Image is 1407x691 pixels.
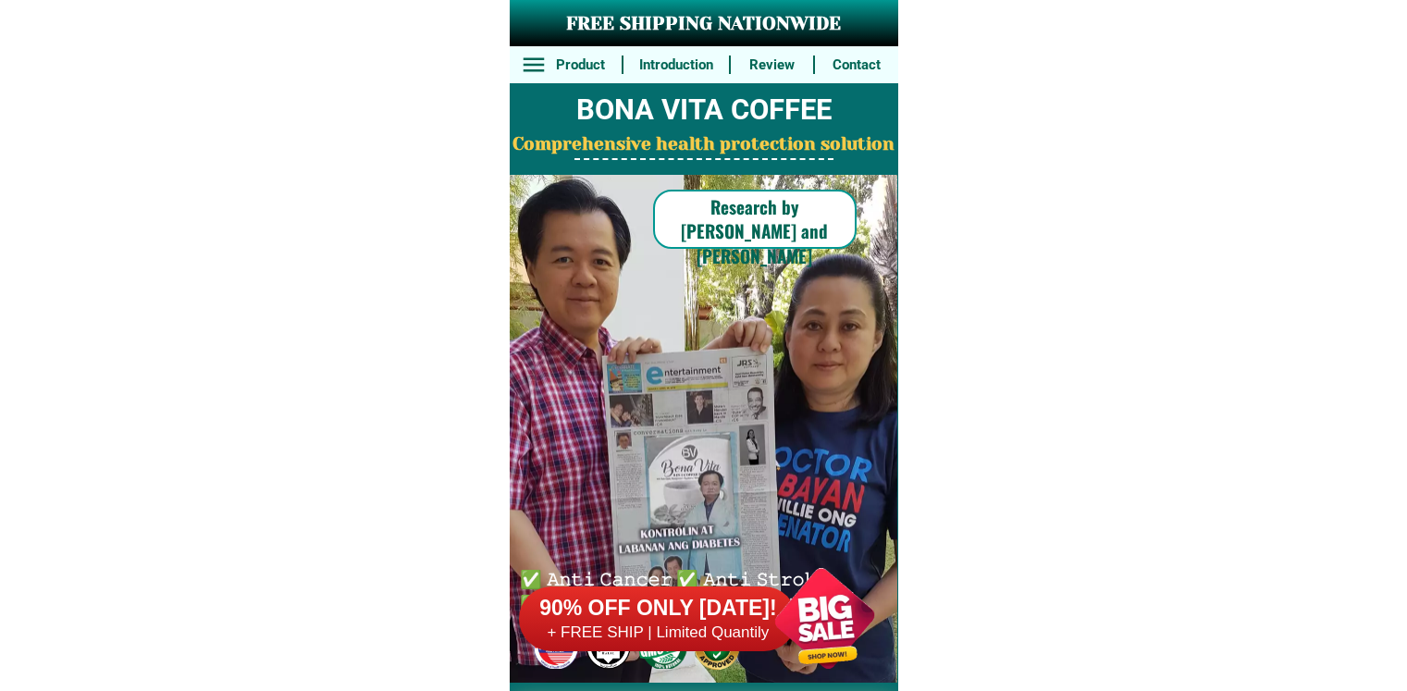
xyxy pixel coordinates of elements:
[741,55,804,76] h6: Review
[653,194,857,268] h6: Research by [PERSON_NAME] and [PERSON_NAME]
[519,623,796,643] h6: + FREE SHIP | Limited Quantily
[633,55,719,76] h6: Introduction
[510,10,898,38] h3: FREE SHIPPING NATIONWIDE
[519,595,796,623] h6: 90% OFF ONLY [DATE]!
[510,131,898,158] h2: Comprehensive health protection solution
[825,55,888,76] h6: Contact
[510,89,898,132] h2: BONA VITA COFFEE
[549,55,611,76] h6: Product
